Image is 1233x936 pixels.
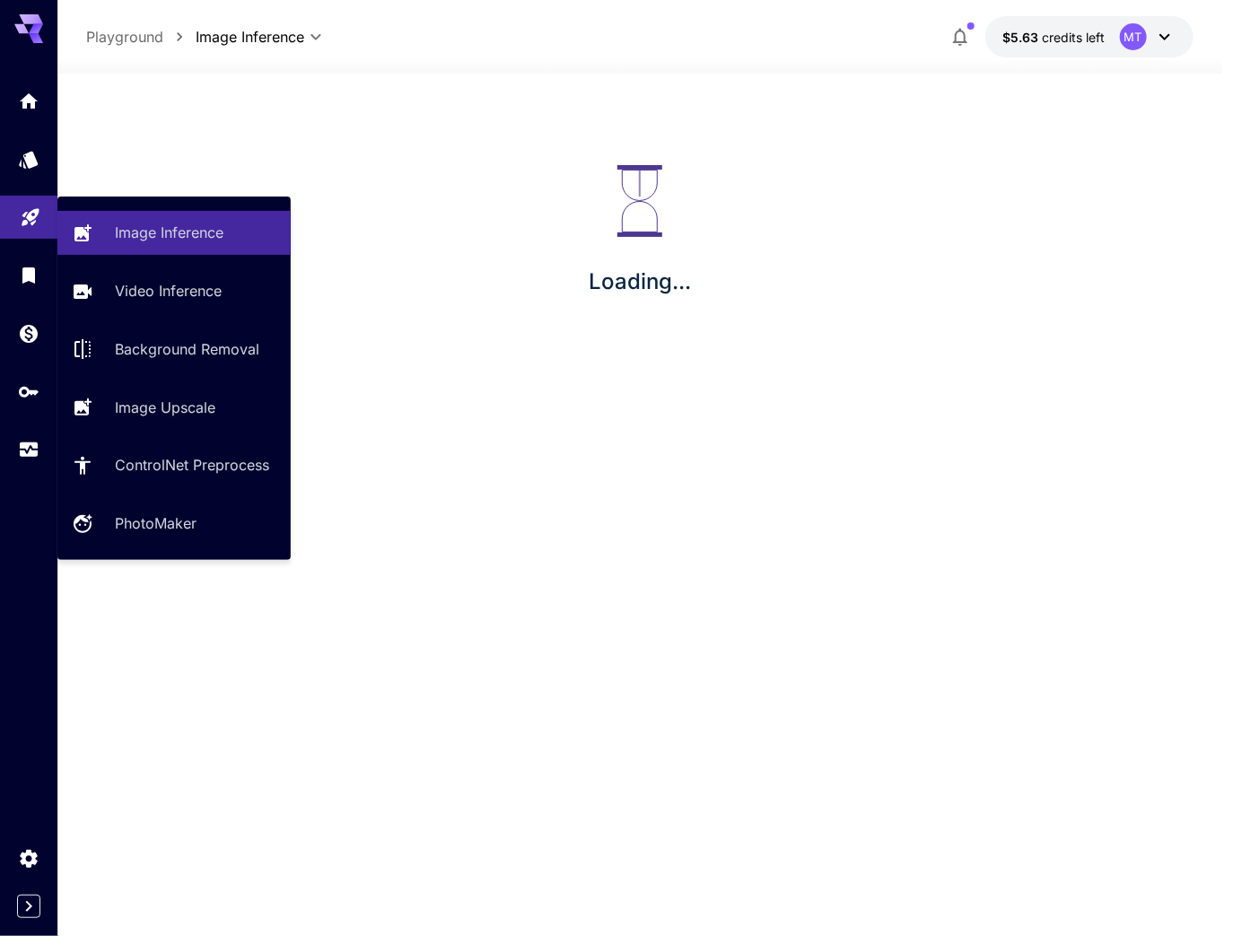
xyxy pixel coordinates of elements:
[17,895,40,918] button: Expand sidebar
[115,454,269,476] p: ControlNet Preprocess
[86,26,196,48] nav: breadcrumb
[115,397,215,418] p: Image Upscale
[18,148,39,171] div: Models
[115,338,259,360] p: Background Removal
[18,439,39,461] div: Usage
[18,90,39,112] div: Home
[1003,30,1043,45] span: $5.63
[985,16,1194,57] button: $5.62587
[86,26,163,48] p: Playground
[1043,30,1106,45] span: credits left
[57,328,291,372] a: Background Removal
[1120,23,1147,50] div: MT
[57,269,291,313] a: Video Inference
[18,264,39,286] div: Library
[20,200,41,223] div: Playground
[115,280,222,302] p: Video Inference
[589,266,691,298] p: Loading...
[57,443,291,487] a: ControlNet Preprocess
[196,26,304,48] span: Image Inference
[18,322,39,345] div: Wallet
[57,385,291,429] a: Image Upscale
[18,381,39,403] div: API Keys
[1003,28,1106,47] div: $5.62587
[57,211,291,255] a: Image Inference
[57,502,291,546] a: PhotoMaker
[115,512,197,534] p: PhotoMaker
[18,847,39,870] div: Settings
[115,222,223,243] p: Image Inference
